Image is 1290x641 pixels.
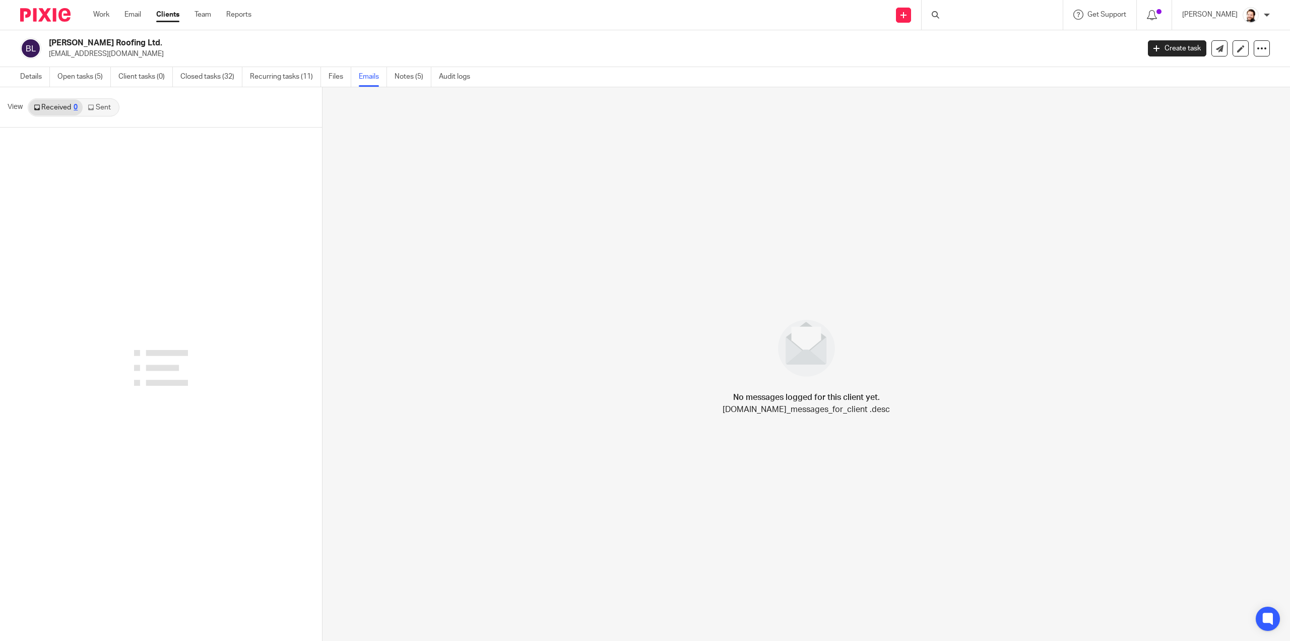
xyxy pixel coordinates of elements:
a: Create task [1148,40,1206,56]
a: Closed tasks (32) [180,67,242,87]
h4: No messages logged for this client yet. [733,391,880,403]
a: Reports [226,10,251,20]
a: Recurring tasks (11) [250,67,321,87]
img: svg%3E [20,38,41,59]
a: Files [329,67,351,87]
img: Pixie [20,8,71,22]
a: Audit logs [439,67,478,87]
a: Email [124,10,141,20]
a: Clients [156,10,179,20]
a: Work [93,10,109,20]
a: Team [195,10,211,20]
h2: [PERSON_NAME] Roofing Ltd. [49,38,916,48]
p: [DOMAIN_NAME]_messages_for_client .desc [723,403,890,416]
a: Received0 [29,99,83,115]
img: Jayde%20Headshot.jpg [1243,7,1259,23]
div: 0 [74,104,78,111]
a: Sent [83,99,118,115]
p: [PERSON_NAME] [1182,10,1238,20]
p: [EMAIL_ADDRESS][DOMAIN_NAME] [49,49,1133,59]
a: Client tasks (0) [118,67,173,87]
a: Details [20,67,50,87]
span: View [8,102,23,112]
a: Emails [359,67,387,87]
img: image [771,313,842,383]
a: Notes (5) [395,67,431,87]
span: Get Support [1087,11,1126,18]
a: Open tasks (5) [57,67,111,87]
